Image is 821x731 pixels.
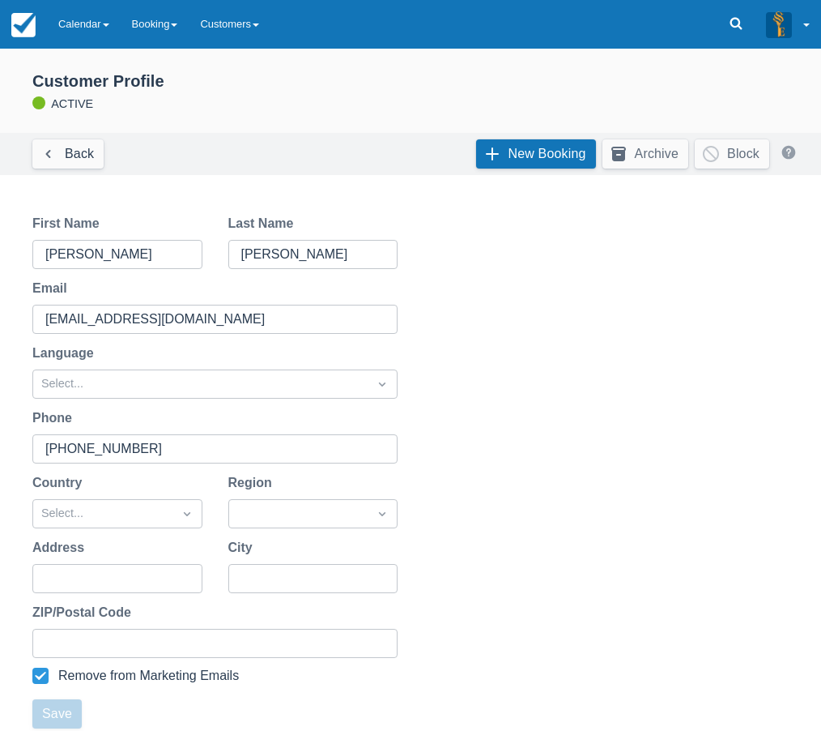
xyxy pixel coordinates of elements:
label: Region [228,473,279,493]
label: ZIP/Postal Code [32,603,138,622]
label: Phone [32,408,79,428]
label: Address [32,538,91,558]
label: Last Name [228,214,300,233]
button: Archive [602,139,688,169]
label: Language [32,344,100,363]
label: Country [32,473,88,493]
label: First Name [32,214,106,233]
span: Dropdown icon [374,376,390,392]
a: New Booking [476,139,596,169]
div: Remove from Marketing Emails [58,668,239,684]
label: City [228,538,259,558]
div: Select... [41,375,359,393]
span: Dropdown icon [179,506,195,522]
button: Block [695,139,769,169]
div: ACTIVE [13,71,808,113]
a: Back [32,139,104,169]
div: Customer Profile [32,71,808,92]
label: Email [32,279,74,298]
span: Dropdown icon [374,506,390,522]
img: A3 [766,11,792,37]
img: checkfront-main-nav-mini-logo.png [11,13,36,37]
